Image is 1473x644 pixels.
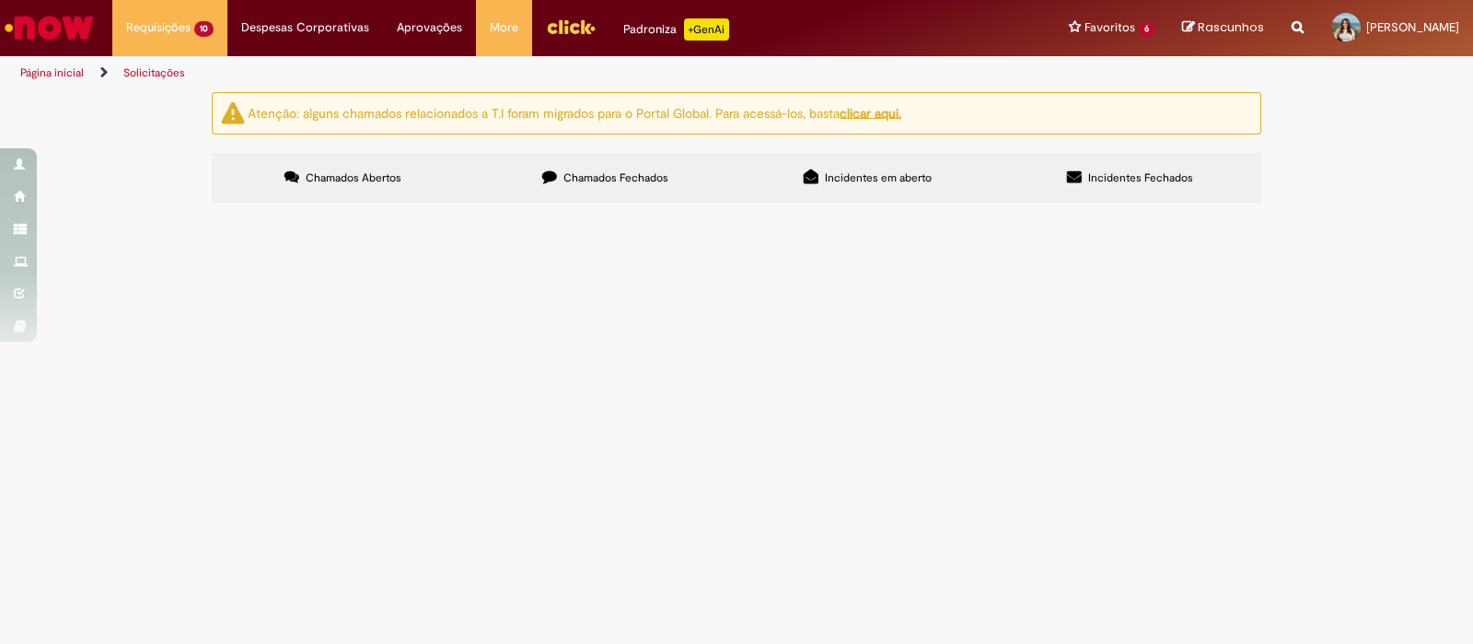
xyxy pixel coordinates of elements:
a: Página inicial [20,65,84,80]
div: Padroniza [623,18,729,41]
a: clicar aqui. [840,104,901,121]
span: [PERSON_NAME] [1366,19,1459,35]
a: Solicitações [123,65,185,80]
span: Requisições [126,18,191,37]
span: 6 [1139,21,1154,37]
span: 10 [194,21,214,37]
ng-bind-html: Atenção: alguns chamados relacionados a T.I foram migrados para o Portal Global. Para acessá-los,... [248,104,901,121]
a: Rascunhos [1182,19,1264,37]
span: More [490,18,518,37]
span: Despesas Corporativas [241,18,369,37]
span: Incidentes Fechados [1088,170,1193,185]
span: Chamados Fechados [563,170,668,185]
span: Aprovações [397,18,462,37]
img: click_logo_yellow_360x200.png [546,13,596,41]
span: Chamados Abertos [306,170,401,185]
p: +GenAi [684,18,729,41]
img: ServiceNow [2,9,97,46]
span: Rascunhos [1198,18,1264,36]
span: Favoritos [1084,18,1135,37]
ul: Trilhas de página [14,56,968,90]
span: Incidentes em aberto [825,170,932,185]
